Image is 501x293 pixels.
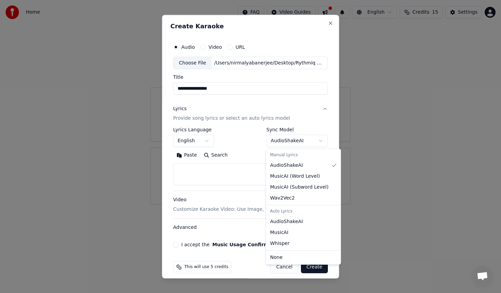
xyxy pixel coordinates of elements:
[268,150,339,160] div: Manual Lyrics
[270,195,295,202] span: Wav2Vec2
[270,254,283,261] span: None
[270,218,303,225] span: AudioShakeAI
[270,240,290,247] span: Whisper
[270,162,303,169] span: AudioShakeAI
[270,184,329,191] span: MusicAI ( Subword Level )
[268,207,339,216] div: Auto Lyrics
[270,229,289,236] span: MusicAI
[270,173,320,180] span: MusicAI ( Word Level )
